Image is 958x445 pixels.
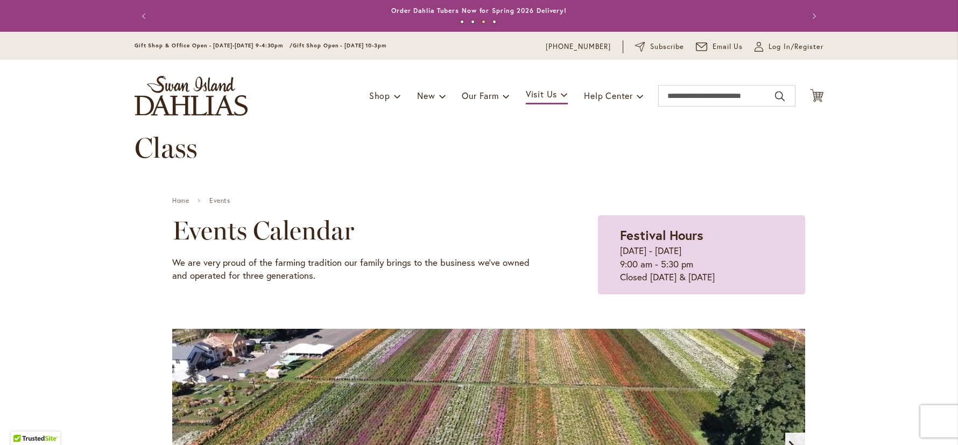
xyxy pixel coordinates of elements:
[635,41,684,52] a: Subscribe
[172,215,544,245] h2: Events Calendar
[172,256,544,282] p: We are very proud of the farming tradition our family brings to the business we've owned and oper...
[584,90,633,101] span: Help Center
[755,41,823,52] a: Log In/Register
[713,41,743,52] span: Email Us
[369,90,390,101] span: Shop
[460,20,464,24] button: 1 of 4
[526,88,557,100] span: Visit Us
[802,5,823,27] button: Next
[293,42,386,49] span: Gift Shop Open - [DATE] 10-3pm
[650,41,684,52] span: Subscribe
[620,227,703,244] strong: Festival Hours
[135,76,248,116] a: store logo
[462,90,498,101] span: Our Farm
[492,20,496,24] button: 4 of 4
[696,41,743,52] a: Email Us
[620,244,783,284] p: [DATE] - [DATE] 9:00 am - 5:30 pm Closed [DATE] & [DATE]
[482,20,485,24] button: 3 of 4
[135,5,156,27] button: Previous
[391,6,567,15] a: Order Dahlia Tubers Now for Spring 2026 Delivery!
[135,131,198,165] span: Class
[546,41,611,52] a: [PHONE_NUMBER]
[8,407,38,437] iframe: Launch Accessibility Center
[209,197,230,204] a: Events
[417,90,435,101] span: New
[135,42,293,49] span: Gift Shop & Office Open - [DATE]-[DATE] 9-4:30pm /
[769,41,823,52] span: Log In/Register
[172,197,189,204] a: Home
[471,20,475,24] button: 2 of 4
